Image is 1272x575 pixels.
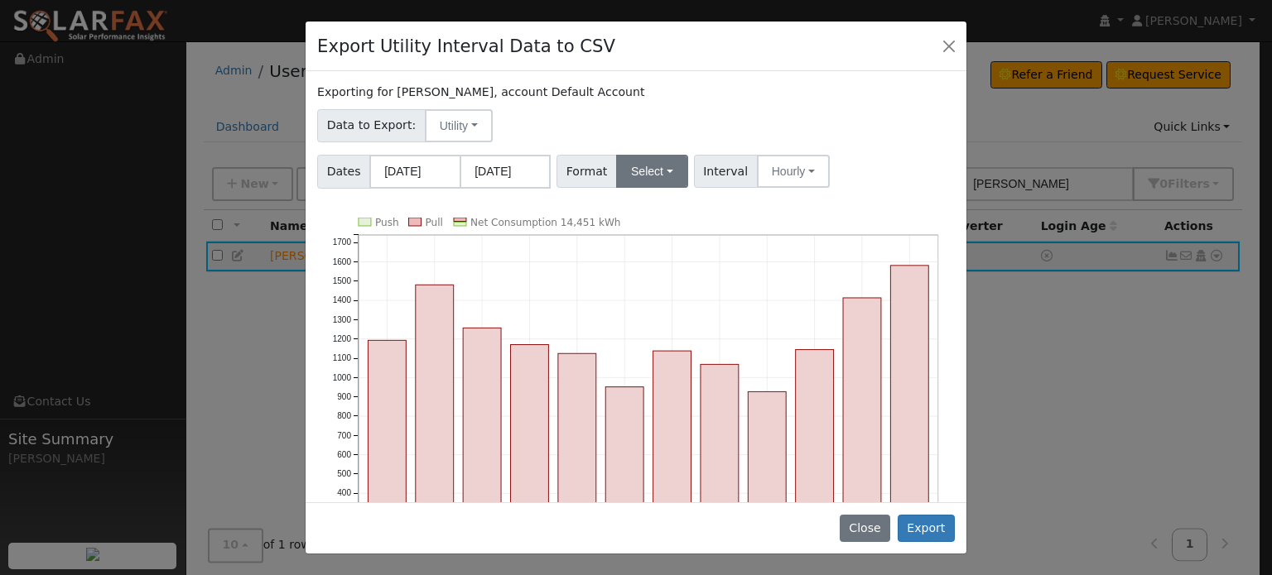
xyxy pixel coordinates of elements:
[653,351,691,570] rect: onclick=""
[605,386,643,570] rect: onclick=""
[333,295,352,304] text: 1400
[511,344,549,570] rect: onclick=""
[840,515,890,543] button: Close
[757,155,830,188] button: Hourly
[898,515,955,543] button: Export
[558,353,596,570] rect: onclick=""
[701,364,739,570] rect: onclick=""
[317,84,644,101] label: Exporting for [PERSON_NAME], account Default Account
[556,155,617,188] span: Format
[333,314,352,323] text: 1300
[333,353,352,362] text: 1100
[425,109,493,142] button: Utility
[694,155,758,188] span: Interval
[333,276,352,285] text: 1500
[333,237,352,247] text: 1700
[369,340,407,570] rect: onclick=""
[426,217,443,228] text: Pull
[337,450,351,459] text: 600
[337,469,351,478] text: 500
[317,33,615,60] h4: Export Utility Interval Data to CSV
[337,411,351,420] text: 800
[616,155,688,188] button: Select
[748,391,786,570] rect: onclick=""
[463,328,501,570] rect: onclick=""
[843,298,881,571] rect: onclick=""
[375,217,399,228] text: Push
[796,349,834,570] rect: onclick=""
[333,334,352,343] text: 1200
[416,285,454,570] rect: onclick=""
[937,34,961,57] button: Close
[317,155,370,189] span: Dates
[317,109,426,142] span: Data to Export:
[470,217,621,228] text: Net Consumption 14,451 kWh
[337,430,351,439] text: 700
[337,488,351,497] text: 400
[337,392,351,401] text: 900
[891,266,929,571] rect: onclick=""
[333,372,352,381] text: 1000
[333,256,352,266] text: 1600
